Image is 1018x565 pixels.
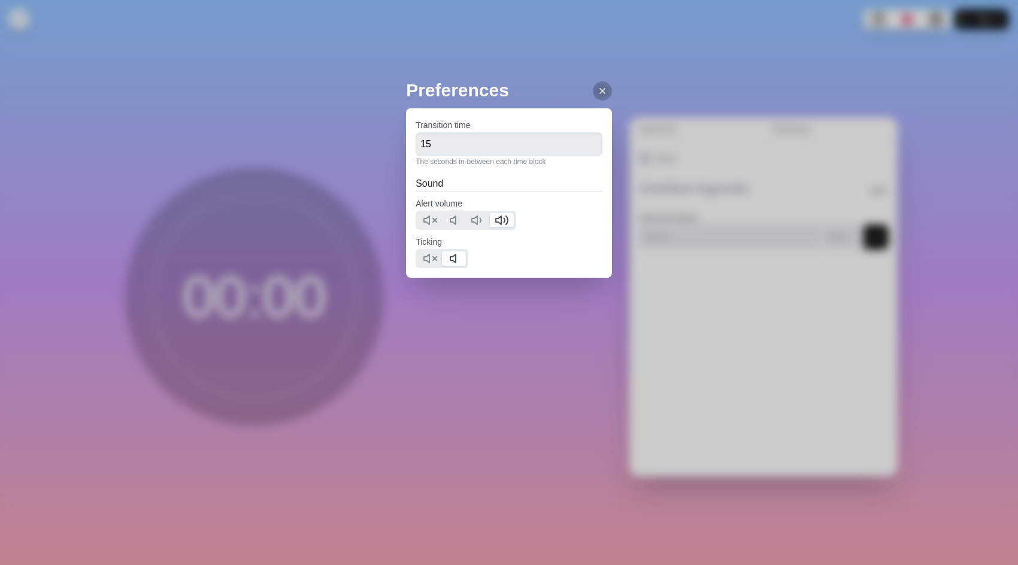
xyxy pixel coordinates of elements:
label: Ticking [416,237,442,247]
label: Alert volume [416,199,462,208]
label: Transition time [416,120,470,130]
h2: Preferences [406,77,612,104]
p: The seconds in-between each time block [416,156,602,167]
h2: Sound [416,177,602,191]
